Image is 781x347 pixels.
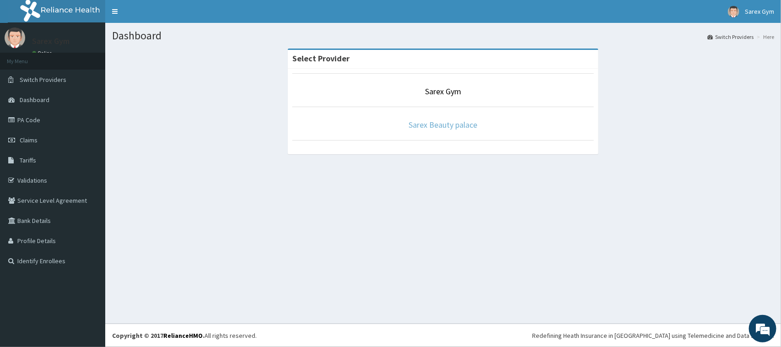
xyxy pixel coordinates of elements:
[5,250,174,282] textarea: Type your message and hit 'Enter'
[5,27,25,48] img: User Image
[728,6,739,17] img: User Image
[20,156,36,164] span: Tariffs
[707,33,754,41] a: Switch Providers
[20,136,38,144] span: Claims
[745,7,774,16] span: Sarex Gym
[105,324,781,347] footer: All rights reserved.
[292,53,350,64] strong: Select Provider
[754,33,774,41] li: Here
[20,96,49,104] span: Dashboard
[163,331,203,340] a: RelianceHMO
[20,76,66,84] span: Switch Providers
[112,331,205,340] strong: Copyright © 2017 .
[48,51,154,63] div: Chat with us now
[532,331,774,340] div: Redefining Heath Insurance in [GEOGRAPHIC_DATA] using Telemedicine and Data Science!
[112,30,774,42] h1: Dashboard
[53,115,126,208] span: We're online!
[17,46,37,69] img: d_794563401_company_1708531726252_794563401
[32,37,70,45] p: Sarex Gym
[32,50,54,56] a: Online
[409,119,478,130] a: Sarex Beauty palace
[425,86,461,97] a: Sarex Gym
[150,5,172,27] div: Minimize live chat window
